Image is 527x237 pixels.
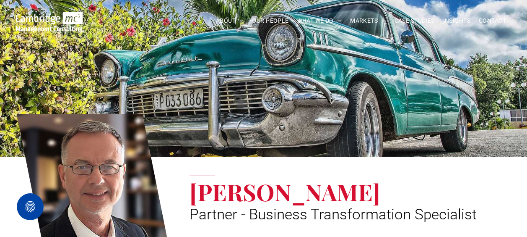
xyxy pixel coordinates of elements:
a: WHAT WE DO [293,14,346,27]
a: INSIGHTS [439,14,475,27]
a: CASE STUDIES [390,14,439,27]
a: CONTACT [475,14,510,27]
span: [PERSON_NAME] [190,176,380,207]
a: Your Business Transformed | Cambridge Management Consulting [16,13,83,22]
img: Go to Homepage [16,12,83,32]
a: ABOUT [212,14,248,27]
span: Partner - Business Transformation Specialist [190,206,477,223]
a: MARKETS [346,14,390,27]
a: OUR PEOPLE [248,14,293,27]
